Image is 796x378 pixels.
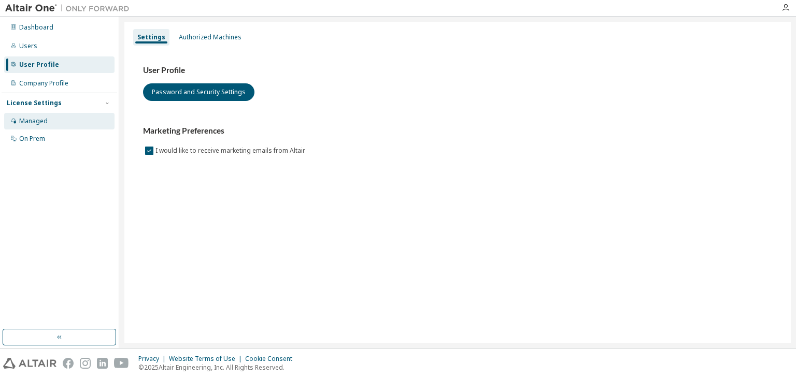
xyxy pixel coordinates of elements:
[7,99,62,107] div: License Settings
[19,79,68,88] div: Company Profile
[143,65,772,76] h3: User Profile
[143,126,772,136] h3: Marketing Preferences
[97,358,108,369] img: linkedin.svg
[155,144,307,157] label: I would like to receive marketing emails from Altair
[5,3,135,13] img: Altair One
[19,61,59,69] div: User Profile
[19,117,48,125] div: Managed
[179,33,241,41] div: Authorized Machines
[138,355,169,363] div: Privacy
[137,33,165,41] div: Settings
[19,135,45,143] div: On Prem
[63,358,74,369] img: facebook.svg
[245,355,298,363] div: Cookie Consent
[19,42,37,50] div: Users
[114,358,129,369] img: youtube.svg
[19,23,53,32] div: Dashboard
[80,358,91,369] img: instagram.svg
[143,83,254,101] button: Password and Security Settings
[169,355,245,363] div: Website Terms of Use
[3,358,56,369] img: altair_logo.svg
[138,363,298,372] p: © 2025 Altair Engineering, Inc. All Rights Reserved.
